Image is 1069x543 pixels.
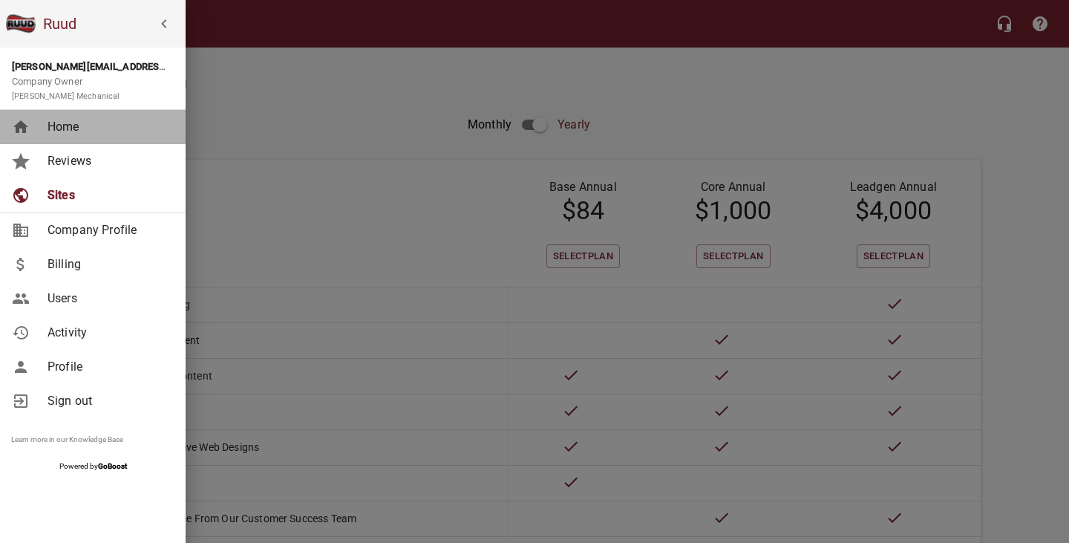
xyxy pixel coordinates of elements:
span: Activity [48,324,168,342]
span: Users [48,290,168,308]
small: [PERSON_NAME] Mechanical [12,91,120,101]
span: Company Profile [48,221,168,239]
strong: [PERSON_NAME][EMAIL_ADDRESS][DOMAIN_NAME] [12,61,243,72]
span: Home [48,118,168,136]
span: Powered by [59,462,127,470]
img: ruud_favicon.png [6,9,36,39]
span: Company Owner [12,76,120,102]
span: Reviews [48,152,168,170]
strong: GoBoost [98,462,127,470]
a: Learn more in our Knowledge Base [11,435,123,443]
h6: Ruud [43,12,180,36]
span: Profile [48,358,168,376]
span: Sign out [48,392,168,410]
span: Billing [48,256,168,273]
span: Sites [48,186,168,204]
